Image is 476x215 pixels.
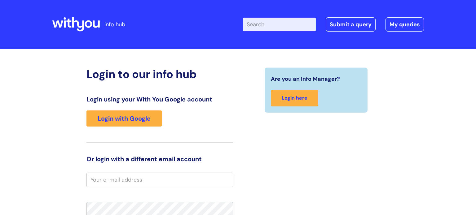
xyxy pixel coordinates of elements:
a: Login here [271,90,318,106]
h3: Login using your With You Google account [86,96,233,103]
span: Are you an Info Manager? [271,74,340,84]
a: My queries [386,17,424,32]
h3: Or login with a different email account [86,155,233,163]
a: Login with Google [86,110,162,127]
input: Search [243,18,316,31]
h2: Login to our info hub [86,67,233,81]
input: Your e-mail address [86,173,233,187]
p: info hub [104,19,125,29]
a: Submit a query [326,17,376,32]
